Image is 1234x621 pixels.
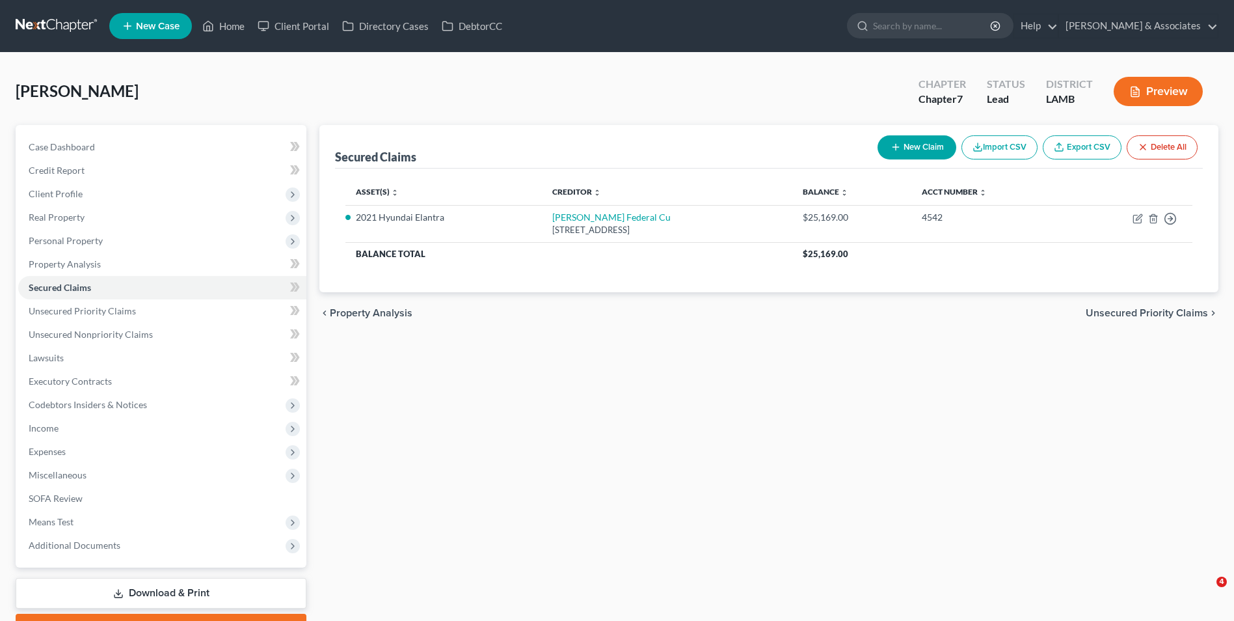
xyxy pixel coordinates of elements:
div: $25,169.00 [803,211,901,224]
a: SOFA Review [18,487,306,510]
a: Client Portal [251,14,336,38]
a: Creditor unfold_more [552,187,601,197]
span: Unsecured Priority Claims [29,305,136,316]
th: Balance Total [345,242,792,266]
a: Executory Contracts [18,370,306,393]
i: chevron_left [319,308,330,318]
span: [PERSON_NAME] [16,81,139,100]
a: Help [1014,14,1058,38]
div: Status [987,77,1025,92]
span: $25,169.00 [803,249,848,259]
span: Personal Property [29,235,103,246]
span: Lawsuits [29,352,64,363]
div: Secured Claims [335,149,416,165]
i: unfold_more [840,189,848,197]
span: Expenses [29,446,66,457]
a: Credit Report [18,159,306,182]
span: Property Analysis [330,308,412,318]
span: Secured Claims [29,282,91,293]
div: [STREET_ADDRESS] [552,224,782,236]
i: unfold_more [391,189,399,197]
button: Import CSV [961,135,1038,159]
i: unfold_more [593,189,601,197]
button: New Claim [878,135,956,159]
a: Home [196,14,251,38]
li: 2021 Hyundai Elantra [356,211,531,224]
span: Means Test [29,516,74,527]
span: Credit Report [29,165,85,176]
span: Real Property [29,212,85,223]
button: Delete All [1127,135,1198,159]
iframe: Intercom live chat [1190,577,1221,608]
a: Secured Claims [18,276,306,299]
span: Case Dashboard [29,141,95,152]
a: Property Analysis [18,253,306,276]
span: Property Analysis [29,258,101,269]
a: Case Dashboard [18,135,306,159]
span: SOFA Review [29,493,83,504]
i: chevron_right [1208,308,1218,318]
div: 4542 [922,211,1055,224]
div: LAMB [1046,92,1093,107]
span: Codebtors Insiders & Notices [29,399,147,410]
a: Directory Cases [336,14,435,38]
div: Lead [987,92,1025,107]
a: Download & Print [16,578,306,609]
span: Miscellaneous [29,469,87,480]
a: [PERSON_NAME] Federal Cu [552,212,671,223]
span: Unsecured Priority Claims [1086,308,1208,318]
a: Asset(s) unfold_more [356,187,399,197]
a: Unsecured Priority Claims [18,299,306,323]
span: Additional Documents [29,540,120,551]
a: Balance unfold_more [803,187,848,197]
span: Income [29,422,59,434]
a: Acct Number unfold_more [922,187,987,197]
span: Client Profile [29,188,83,199]
div: Chapter [919,77,966,92]
a: DebtorCC [435,14,509,38]
a: Export CSV [1043,135,1121,159]
div: Chapter [919,92,966,107]
span: 7 [957,92,963,105]
button: Unsecured Priority Claims chevron_right [1086,308,1218,318]
button: chevron_left Property Analysis [319,308,412,318]
a: Lawsuits [18,346,306,370]
span: New Case [136,21,180,31]
span: Executory Contracts [29,376,112,387]
i: unfold_more [979,189,987,197]
div: District [1046,77,1093,92]
span: 4 [1216,577,1227,587]
button: Preview [1114,77,1203,106]
span: Unsecured Nonpriority Claims [29,329,153,340]
a: [PERSON_NAME] & Associates [1059,14,1218,38]
a: Unsecured Nonpriority Claims [18,323,306,346]
input: Search by name... [873,14,992,38]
